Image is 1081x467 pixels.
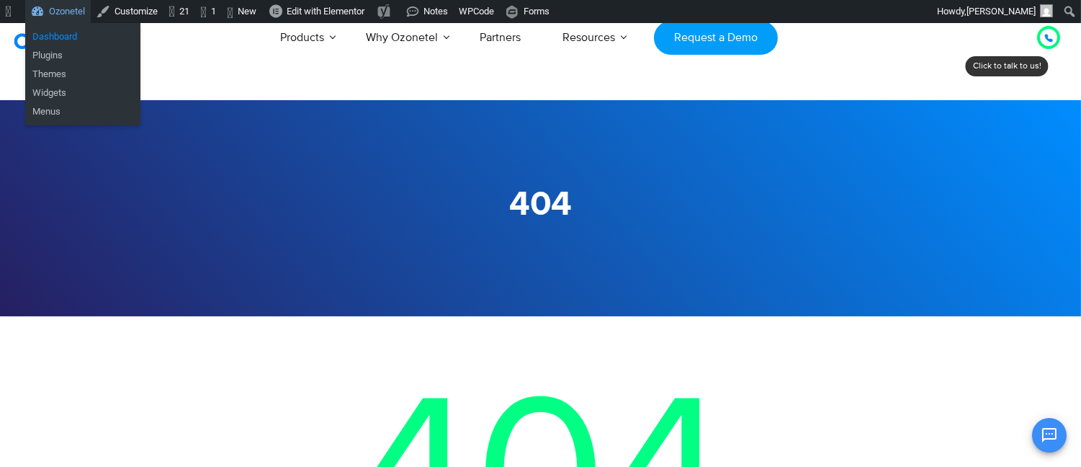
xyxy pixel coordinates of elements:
span: [PERSON_NAME] [966,6,1036,17]
span: Edit with Elementor [287,6,364,17]
a: Partners [459,14,542,61]
a: Menus [25,102,140,121]
ul: Ozonetel [25,23,140,69]
a: Why Ozonetel [345,14,459,61]
a: Plugins [25,46,140,65]
a: Request a Demo [654,21,777,55]
a: Dashboard [25,27,140,46]
ul: Ozonetel [25,61,140,125]
a: Widgets [25,84,140,102]
a: Resources [542,14,636,61]
button: Open chat [1032,418,1067,453]
a: Themes [25,65,140,84]
a: Products [259,14,345,61]
h1: 404 [91,185,991,225]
